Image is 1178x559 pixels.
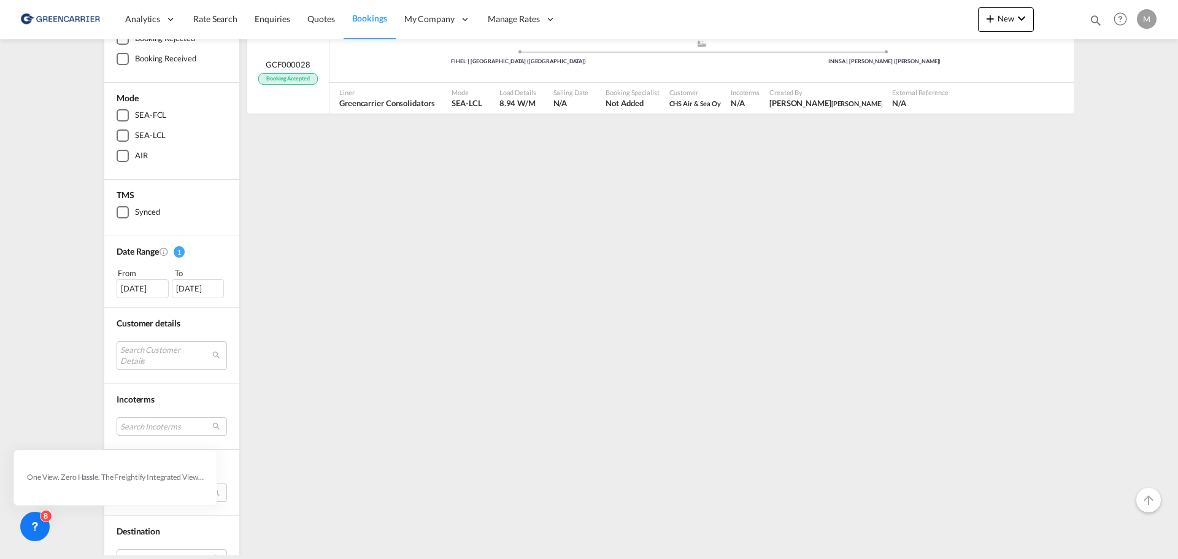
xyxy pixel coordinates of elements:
span: Mode [452,88,482,97]
img: 176147708aff11ef8735f72d97dca5a8.png [18,6,101,33]
div: [DATE] [172,279,224,298]
span: Incoterms [117,394,155,404]
span: SEA-LCL [452,98,482,109]
button: icon-plus 400-fgNewicon-chevron-down [978,7,1034,32]
span: Customer details [117,318,180,328]
div: Customer details [117,317,227,330]
md-checkbox: SEA-FCL [117,109,227,121]
div: To [174,267,228,279]
md-checkbox: SEA-LCL [117,129,227,142]
span: Created By [769,88,882,97]
span: Analytics [125,13,160,25]
div: Booking Received [135,53,196,65]
div: GCF000028 Booking Accepted assets/icons/custom/ship-fill.svgassets/icons/custom/roll-o-plane.svgP... [247,30,1074,114]
span: Load Details [499,88,536,97]
span: From To [DATE][DATE] [117,267,227,298]
span: Jonas Willman [769,98,882,109]
span: Bookings [352,13,387,23]
span: N/A [553,98,589,109]
span: Not Added [606,98,659,109]
md-checkbox: AIR [117,150,227,162]
span: Help [1110,9,1131,29]
md-icon: icon-chevron-down [1014,11,1029,26]
div: From [117,267,171,279]
span: External Reference [892,88,948,97]
md-icon: Created On [159,247,169,256]
span: CHS Air & Sea Oy [669,98,721,109]
span: Destination [117,526,160,536]
span: Quotes [307,13,334,24]
span: Customer [669,88,721,97]
span: Sailing Date [553,88,589,97]
div: SEA-FCL [135,109,166,121]
div: FIHEL | [GEOGRAPHIC_DATA] ([GEOGRAPHIC_DATA]) [336,58,702,66]
span: My Company [404,13,455,25]
span: TMS [117,190,134,200]
md-icon: icon-plus 400-fg [983,11,998,26]
div: Help [1110,9,1137,31]
span: Rate Search [193,13,237,24]
md-checkbox: Synced [117,206,227,218]
span: N/A [892,98,948,109]
button: Go to Top [1136,488,1161,512]
div: M [1137,9,1157,29]
div: icon-magnify [1089,13,1103,32]
div: AIR [135,150,148,162]
span: CHS Air & Sea Oy [669,99,721,107]
span: Liner [339,88,434,97]
span: Booking Specialist [606,88,659,97]
span: 1 [174,246,185,258]
div: SEA-LCL [135,129,166,142]
span: Manage Rates [488,13,540,25]
span: Mode [117,93,139,103]
span: Incoterms [731,88,760,97]
div: INNSA | [PERSON_NAME] ([PERSON_NAME]) [702,58,1068,66]
span: Enquiries [255,13,290,24]
md-icon: icon-arrow-up [1141,493,1156,507]
span: GCF000028 [266,59,310,70]
span: Booking Accepted [258,73,317,85]
span: Greencarrier Consolidators [339,98,434,109]
div: Destination [117,525,227,538]
span: New [983,13,1029,23]
md-icon: icon-magnify [1089,13,1103,27]
span: [PERSON_NAME] [831,99,883,107]
div: N/A [731,98,745,109]
span: Date Range [117,246,159,256]
div: Synced [135,206,160,218]
div: [DATE] [117,279,169,298]
md-icon: assets/icons/custom/ship-fill.svg [695,40,709,47]
span: 8.94 W/M [499,98,536,108]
